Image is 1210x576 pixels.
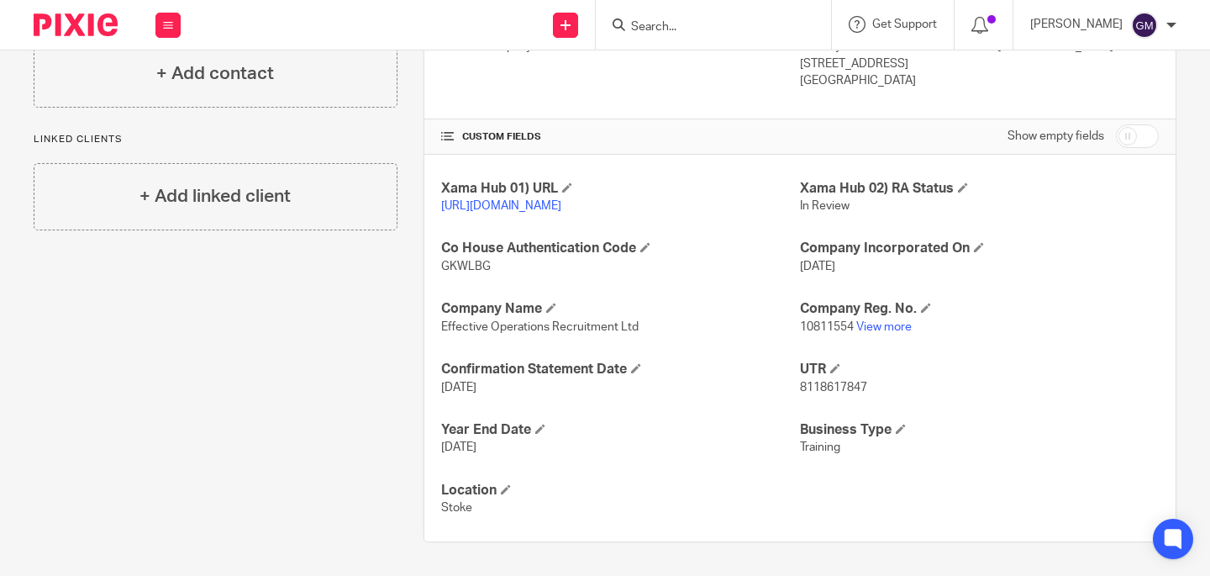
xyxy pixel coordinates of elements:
input: Search [629,20,781,35]
h4: + Add contact [156,61,274,87]
p: Linked clients [34,133,397,146]
p: [PERSON_NAME] [1030,16,1123,33]
p: [STREET_ADDRESS] [800,55,1159,72]
a: [URL][DOMAIN_NAME] [441,200,561,212]
h4: Company Incorporated On [800,240,1159,257]
h4: Year End Date [441,421,800,439]
h4: CUSTOM FIELDS [441,130,800,144]
span: [DATE] [441,382,476,394]
img: svg%3E [1131,12,1158,39]
span: Get Support [872,18,937,30]
span: Stoke [441,502,472,514]
h4: Xama Hub 01) URL [441,180,800,198]
p: [GEOGRAPHIC_DATA] [800,72,1159,89]
h4: UTR [800,361,1159,378]
span: 8118617847 [800,382,867,394]
h4: Company Reg. No. [800,300,1159,318]
h4: + Add linked client [139,183,291,209]
h4: Confirmation Statement Date [441,361,800,378]
h4: Co House Authentication Code [441,240,800,257]
span: 10811554 [800,321,854,333]
h4: Company Name [441,300,800,318]
span: [DATE] [800,261,835,272]
h4: Business Type [800,421,1159,439]
a: View more [856,321,912,333]
img: Pixie [34,13,118,36]
span: Effective Operations Recruitment Ltd [441,321,639,333]
span: GKWLBG [441,261,491,272]
label: Show empty fields [1007,128,1104,145]
span: In Review [800,200,850,212]
span: Training [800,441,840,453]
span: [DATE] [441,441,476,453]
h4: Location [441,482,800,499]
h4: Xama Hub 02) RA Status [800,180,1159,198]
